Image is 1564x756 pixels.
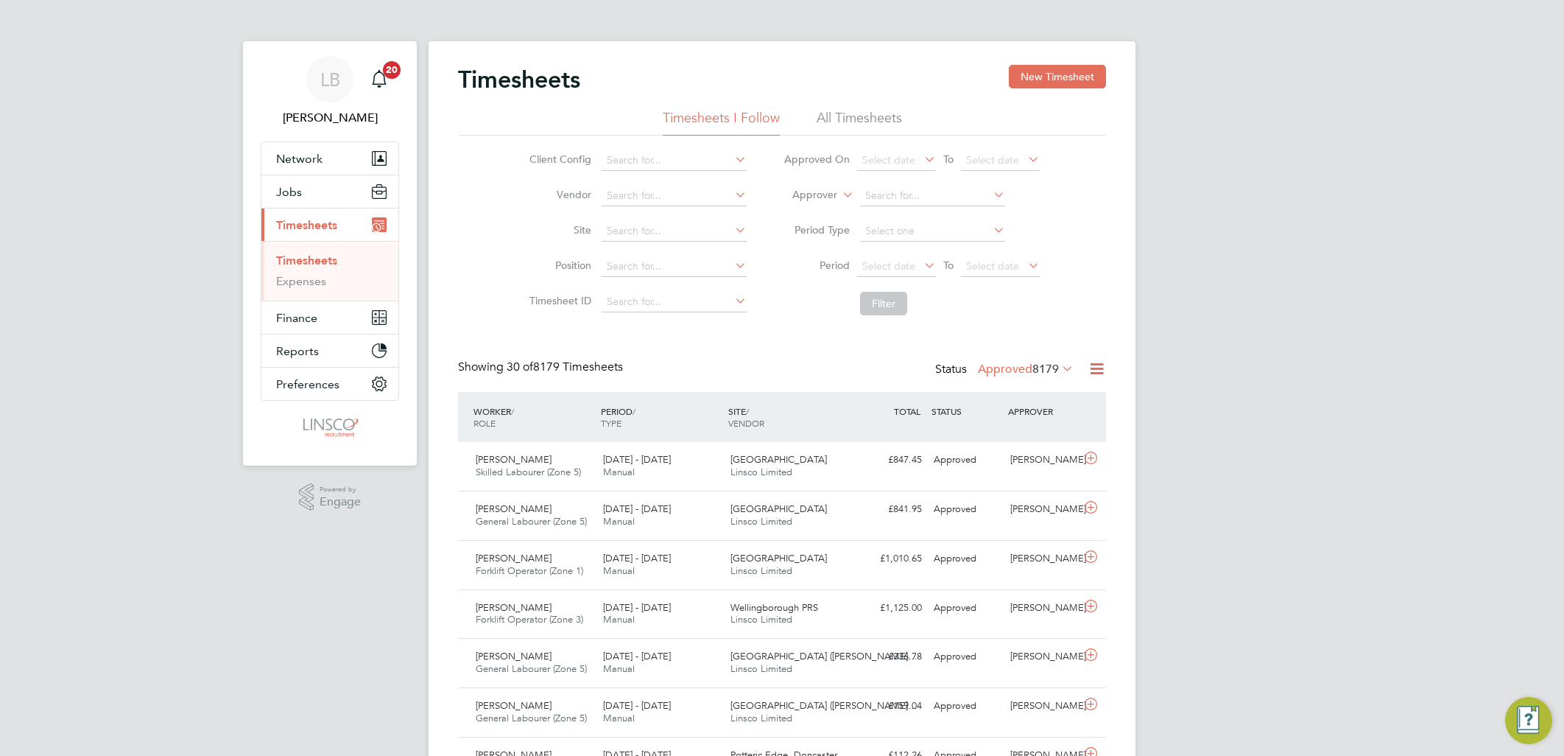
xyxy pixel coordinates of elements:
[597,398,725,436] div: PERIOD
[243,41,417,466] nav: Main navigation
[817,109,902,136] li: All Timesheets
[476,466,581,478] span: Skilled Labourer (Zone 5)
[730,699,917,712] span: [GEOGRAPHIC_DATA] ([PERSON_NAME]…
[276,152,323,166] span: Network
[603,453,671,466] span: [DATE] - [DATE]
[458,65,580,94] h2: Timesheets
[603,712,635,724] span: Manual
[261,142,398,175] button: Network
[730,453,827,466] span: [GEOGRAPHIC_DATA]
[476,552,552,564] span: [PERSON_NAME]
[1004,694,1081,718] div: [PERSON_NAME]
[730,662,792,675] span: Linsco Limited
[476,650,552,662] span: [PERSON_NAME]
[602,292,747,312] input: Search for...
[525,188,591,201] label: Vendor
[476,613,583,626] span: Forklift Operator (Zone 3)
[603,662,635,675] span: Manual
[261,175,398,208] button: Jobs
[603,650,671,662] span: [DATE] - [DATE]
[851,448,928,472] div: £847.45
[276,344,319,358] span: Reports
[470,398,597,436] div: WORKER
[261,301,398,334] button: Finance
[261,109,399,127] span: Lauren Butler
[276,218,337,232] span: Timesheets
[928,398,1004,424] div: STATUS
[602,150,747,171] input: Search for...
[602,256,747,277] input: Search for...
[1004,547,1081,571] div: [PERSON_NAME]
[525,153,591,166] label: Client Config
[966,153,1019,167] span: Select date
[261,56,399,127] a: LB[PERSON_NAME]
[978,362,1074,377] label: Approved
[928,694,1004,718] div: Approved
[935,360,1077,380] div: Status
[261,335,398,367] button: Reports
[928,547,1004,571] div: Approved
[851,547,928,571] div: £1,010.65
[860,292,907,315] button: Filter
[476,662,587,675] span: General Labourer (Zone 5)
[939,256,958,275] span: To
[476,601,552,614] span: [PERSON_NAME]
[730,503,827,515] span: [GEOGRAPHIC_DATA]
[261,368,398,400] button: Preferences
[860,186,1005,206] input: Search for...
[476,453,552,466] span: [PERSON_NAME]
[862,259,915,273] span: Select date
[730,601,818,614] span: Wellingborough PRS
[507,360,533,374] span: 30 of
[525,223,591,237] label: Site
[730,613,792,626] span: Linsco Limited
[966,259,1019,273] span: Select date
[458,360,626,375] div: Showing
[525,294,591,307] label: Timesheet ID
[476,712,587,724] span: General Labourer (Zone 5)
[783,259,850,272] label: Period
[728,417,764,429] span: VENDOR
[1004,645,1081,669] div: [PERSON_NAME]
[602,186,747,206] input: Search for...
[511,405,514,417] span: /
[476,699,552,712] span: [PERSON_NAME]
[473,417,496,429] span: ROLE
[299,483,362,511] a: Powered byEngage
[299,416,360,439] img: linsco-logo-retina.png
[633,405,635,417] span: /
[1009,65,1106,88] button: New Timesheet
[1505,697,1552,744] button: Engage Resource Center
[730,712,792,724] span: Linsco Limited
[320,70,340,89] span: LB
[276,311,317,325] span: Finance
[851,645,928,669] div: £336.78
[860,221,1005,242] input: Select one
[261,209,398,241] button: Timesheets
[276,253,337,267] a: Timesheets
[851,694,928,718] div: £159.04
[1004,497,1081,522] div: [PERSON_NAME]
[603,613,635,626] span: Manual
[939,150,958,169] span: To
[603,503,671,515] span: [DATE] - [DATE]
[851,497,928,522] div: £841.95
[730,466,792,478] span: Linsco Limited
[730,552,827,564] span: [GEOGRAPHIC_DATA]
[525,259,591,272] label: Position
[1004,448,1081,472] div: [PERSON_NAME]
[771,188,837,203] label: Approver
[603,699,671,712] span: [DATE] - [DATE]
[663,109,780,136] li: Timesheets I Follow
[603,564,635,577] span: Manual
[1004,596,1081,620] div: [PERSON_NAME]
[1004,398,1081,424] div: APPROVER
[746,405,749,417] span: /
[730,650,917,662] span: [GEOGRAPHIC_DATA] ([PERSON_NAME]…
[725,398,852,436] div: SITE
[730,515,792,528] span: Linsco Limited
[476,564,583,577] span: Forklift Operator (Zone 1)
[602,221,747,242] input: Search for...
[603,552,671,564] span: [DATE] - [DATE]
[364,56,394,103] a: 20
